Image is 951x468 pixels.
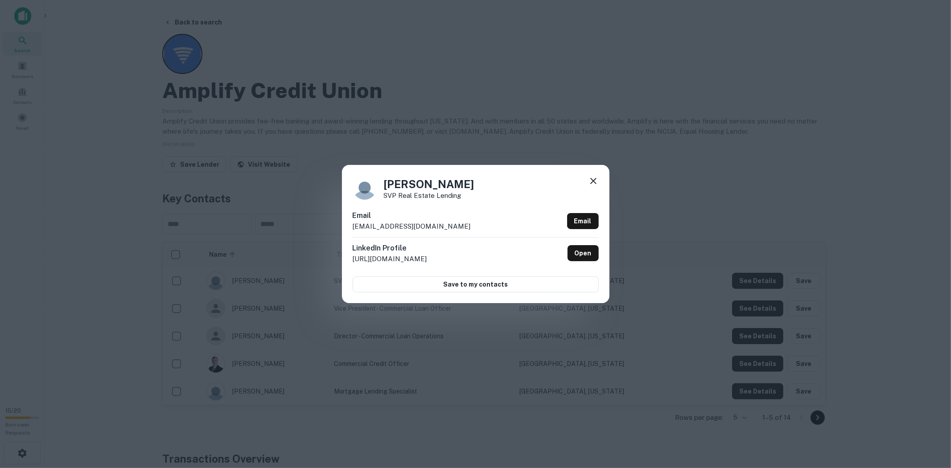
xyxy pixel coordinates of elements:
p: [EMAIL_ADDRESS][DOMAIN_NAME] [353,221,471,232]
h6: LinkedIn Profile [353,243,427,254]
p: [URL][DOMAIN_NAME] [353,254,427,264]
h6: Email [353,210,471,221]
h4: [PERSON_NAME] [384,176,474,192]
a: Email [567,213,599,229]
img: 9c8pery4andzj6ohjkjp54ma2 [353,176,377,200]
a: Open [568,245,599,261]
button: Save to my contacts [353,276,599,292]
p: SVP Real Estate Lending [384,192,474,199]
iframe: Chat Widget [906,368,951,411]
